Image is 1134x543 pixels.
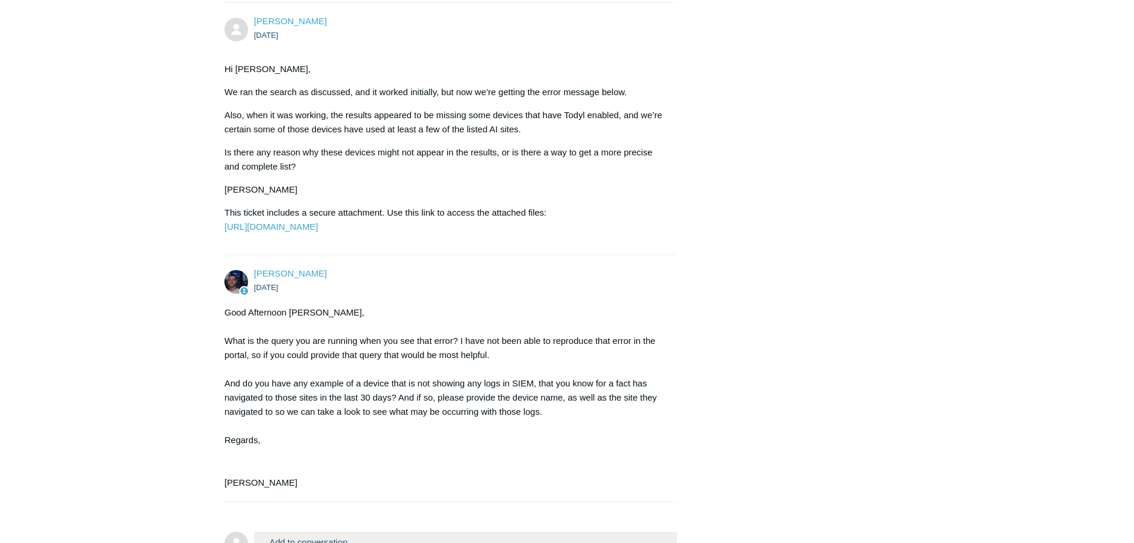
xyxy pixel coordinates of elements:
p: We ran the search as discussed, and it worked initially, but now we’re getting the error message ... [224,85,665,99]
a: [PERSON_NAME] [254,268,327,278]
p: [PERSON_NAME] [224,183,665,197]
span: Connor Davis [254,268,327,278]
time: 08/15/2025, 11:20 [254,283,278,292]
time: 08/14/2025, 15:26 [254,31,278,40]
div: Good Afternoon [PERSON_NAME], What is the query you are running when you see that error? I have n... [224,305,665,490]
p: Hi [PERSON_NAME], [224,62,665,76]
span: Adrienne Evans [254,16,327,26]
p: Is there any reason why these devices might not appear in the results, or is there a way to get a... [224,145,665,174]
a: [URL][DOMAIN_NAME] [224,222,318,232]
a: [PERSON_NAME] [254,16,327,26]
p: Also, when it was working, the results appeared to be missing some devices that have Todyl enable... [224,108,665,136]
p: This ticket includes a secure attachment. Use this link to access the attached files: [224,206,665,234]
